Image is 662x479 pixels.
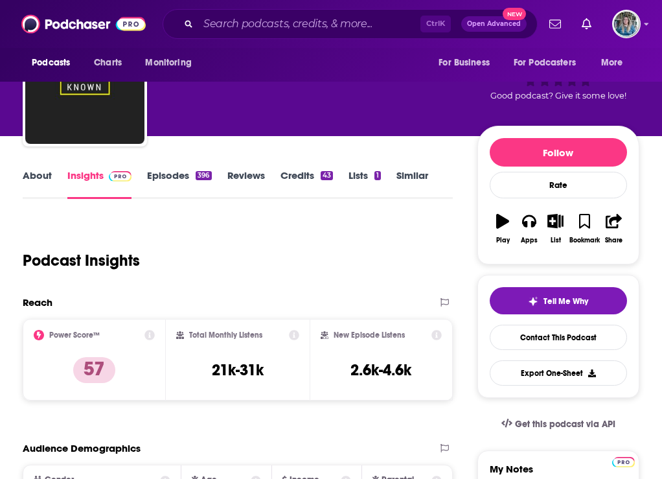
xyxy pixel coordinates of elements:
a: Get this podcast via API [491,408,626,440]
button: List [542,205,569,252]
span: For Podcasters [514,54,576,72]
button: open menu [505,51,595,75]
a: Culture [254,70,295,82]
span: Tell Me Why [543,296,588,307]
a: Contact This Podcast [490,325,627,350]
img: Podchaser Pro [109,171,131,181]
span: Podcasts [32,54,70,72]
a: Similar [396,169,428,199]
div: List [551,237,561,244]
span: Monitoring [145,54,191,72]
a: History [315,70,353,82]
button: open menu [23,51,87,75]
span: Ctrl K [420,16,451,32]
button: Show profile menu [612,10,641,38]
span: New [503,8,526,20]
a: Reviews [227,169,265,199]
a: Pro website [612,455,635,467]
img: Better Known [25,25,144,144]
div: Play [496,237,510,244]
h2: Power Score™ [49,331,100,340]
h3: 2.6k-4.6k [350,360,411,380]
h2: New Episode Listens [334,331,405,340]
button: Export One-Sheet [490,360,627,386]
div: Search podcasts, credits, & more... [163,9,538,39]
span: Charts [94,54,122,72]
div: Rate [490,172,627,198]
span: Logged in as EllaDavidson [612,10,641,38]
h3: 21k-31k [212,360,264,380]
div: Apps [521,237,538,244]
h1: Podcast Insights [23,251,140,270]
button: open menu [592,51,639,75]
div: Share [605,237,622,244]
a: Episodes396 [147,169,211,199]
div: 396 [196,171,211,180]
a: Show notifications dropdown [544,13,566,35]
button: open menu [429,51,506,75]
button: tell me why sparkleTell Me Why [490,287,627,314]
h2: Audience Demographics [23,442,141,454]
a: InsightsPodchaser Pro [67,169,131,199]
span: and [295,70,315,82]
a: Lists1 [348,169,381,199]
button: Follow [490,138,627,167]
div: Bookmark [569,237,600,244]
button: Apps [516,205,543,252]
a: About [23,169,52,199]
input: Search podcasts, credits, & more... [198,14,420,34]
a: Show notifications dropdown [576,13,597,35]
span: Open Advanced [467,21,521,27]
span: Good podcast? Give it some love! [490,91,626,100]
img: User Profile [612,10,641,38]
span: More [601,54,623,72]
button: Share [600,205,627,252]
a: Society [213,70,252,82]
h2: Total Monthly Listens [189,331,262,340]
button: open menu [136,51,208,75]
a: Charts [86,51,130,75]
button: Open AdvancedNew [461,16,527,32]
a: Credits43 [280,169,333,199]
img: Podchaser Pro [612,457,635,467]
span: , [252,70,254,82]
span: Get this podcast via API [515,419,615,430]
button: Bookmark [569,205,600,252]
div: 43 [321,171,333,180]
img: tell me why sparkle [528,296,538,307]
span: For Business [439,54,490,72]
button: Play [490,205,516,252]
div: 1 [374,171,381,180]
h2: Reach [23,296,52,309]
img: Podchaser - Follow, Share and Rate Podcasts [21,12,146,36]
p: 57 [73,357,115,383]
